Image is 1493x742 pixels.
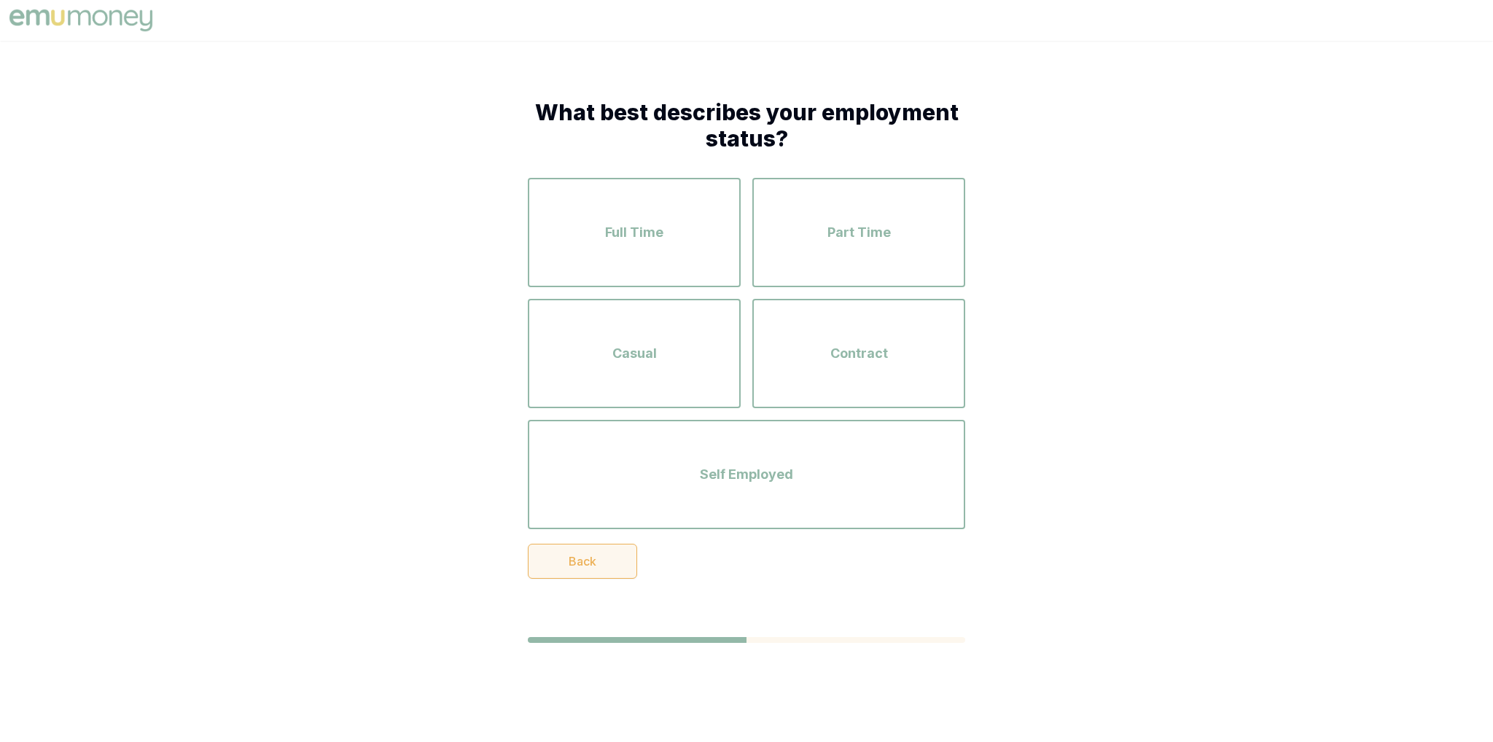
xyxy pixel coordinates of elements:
[528,299,741,408] button: Casual
[528,99,965,152] h1: What best describes your employment status?
[700,464,793,485] span: Self Employed
[612,343,657,364] span: Casual
[528,420,965,529] button: Self Employed
[827,222,891,243] span: Part Time
[752,299,965,408] button: Contract
[528,178,741,287] button: Full Time
[6,6,156,35] img: Emu Money
[830,343,888,364] span: Contract
[605,222,663,243] span: Full Time
[528,544,637,579] button: Back
[752,178,965,287] button: Part Time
